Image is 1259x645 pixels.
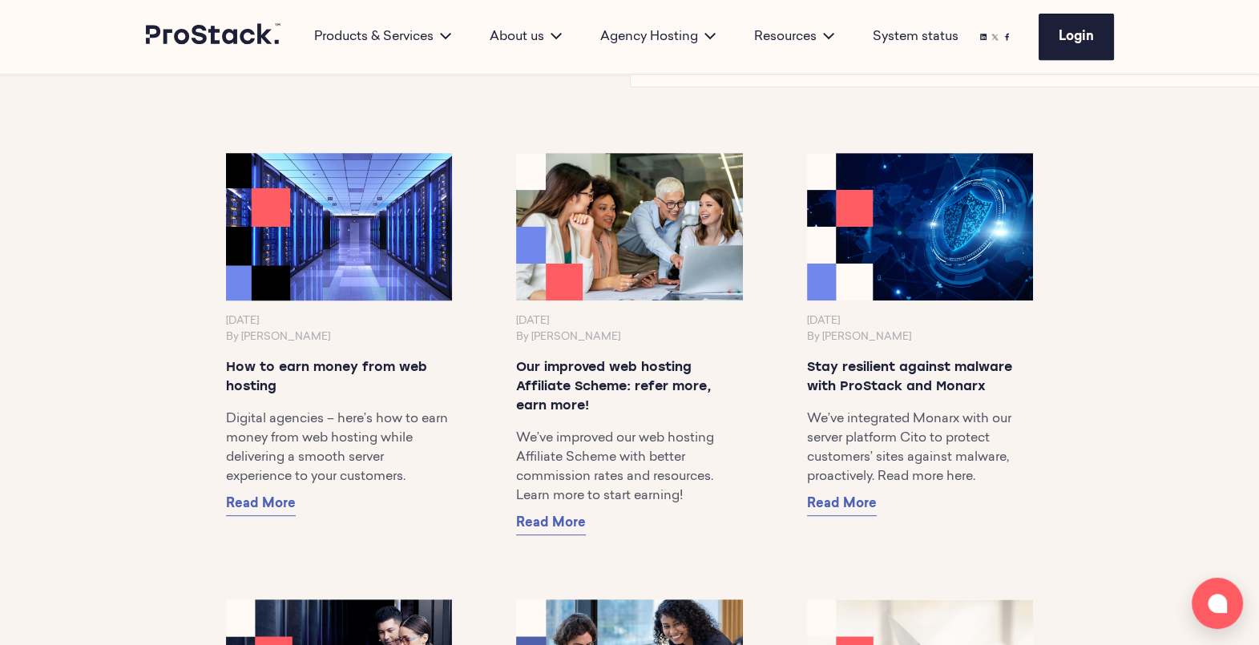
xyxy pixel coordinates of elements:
[807,409,1034,486] p: We’ve integrated Monarx with our server platform Cito to protect customers’ sites against malware...
[516,153,743,300] img: Prostack-BlogImage-Aug25-ASL-768x468.png
[807,493,877,516] a: Read More
[470,27,581,46] div: About us
[516,517,586,530] span: Read More
[735,27,853,46] div: Resources
[226,358,453,397] p: How to earn money from web hosting
[516,429,743,506] p: We’ve improved our web hosting Affiliate Scheme with better commission rates and resources. Learn...
[226,329,453,345] p: By [PERSON_NAME]
[226,313,453,329] p: [DATE]
[516,358,743,416] p: Our improved web hosting Affiliate Scheme: refer more, earn more!
[516,329,743,345] p: By [PERSON_NAME]
[807,313,1034,329] p: [DATE]
[581,27,735,46] div: Agency Hosting
[1059,30,1094,43] span: Login
[295,27,470,46] div: Products & Services
[146,23,282,50] a: Prostack logo
[873,27,958,46] a: System status
[807,329,1034,345] p: By [PERSON_NAME]
[226,493,296,516] a: Read More
[516,512,586,535] a: Read More
[807,358,1034,397] p: Stay resilient against malware with ProStack and Monarx
[807,498,877,510] span: Read More
[1039,14,1114,60] a: Login
[220,150,458,304] img: Prostack-BlogImage-Aug25-MaximisingRevenuefromHosting-768x468.png
[807,153,1034,300] img: 234a9bc7-21e3-4584-8dd5-79b977bbbe91-768x468.png
[226,409,453,486] p: Digital agencies – here’s how to earn money from web hosting while delivering a smooth server exp...
[516,313,743,329] p: [DATE]
[1192,578,1243,629] button: Open chat window
[226,498,296,510] span: Read More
